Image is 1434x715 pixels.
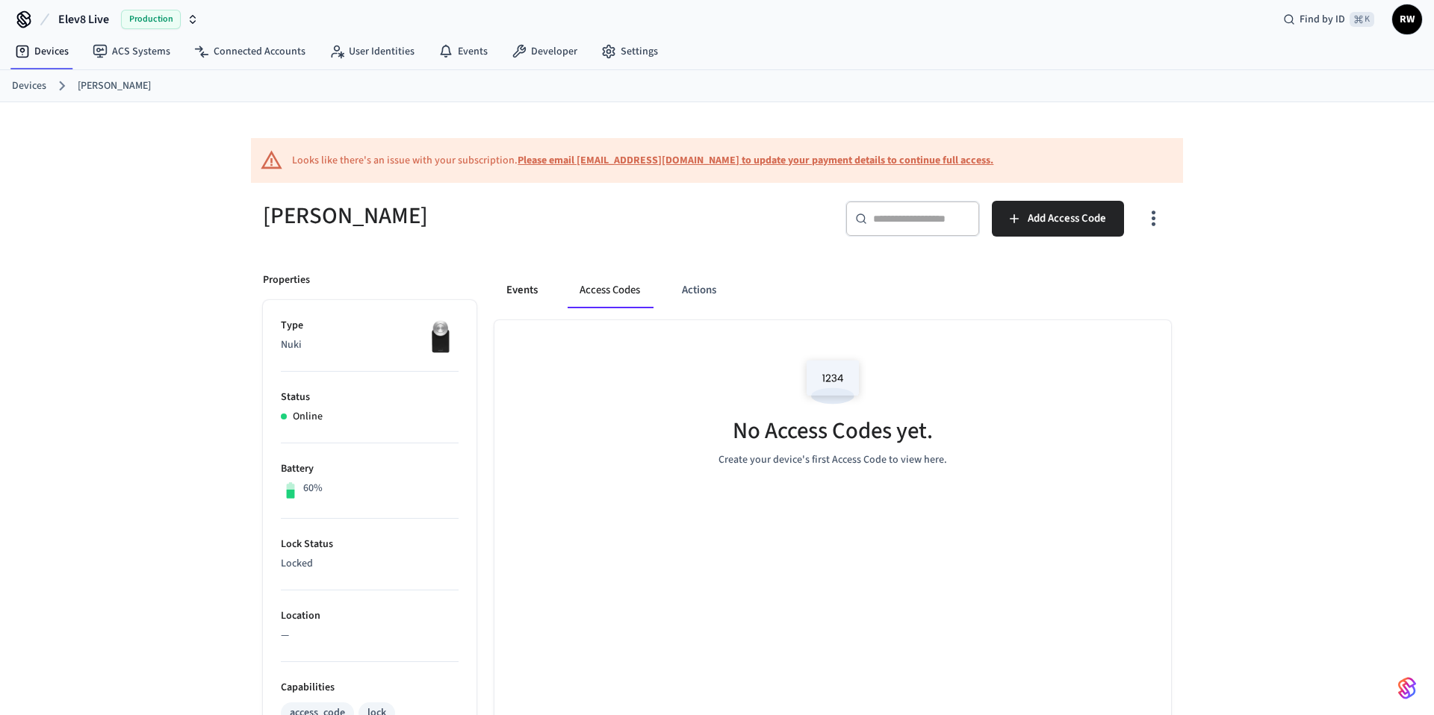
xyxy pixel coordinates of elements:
span: ⌘ K [1350,12,1374,27]
h5: No Access Codes yet. [733,416,933,446]
span: Find by ID [1300,12,1345,27]
button: Events [494,272,550,308]
a: Devices [12,78,46,94]
p: 60% [303,481,323,496]
button: Add Access Code [992,201,1124,237]
p: Online [293,409,323,425]
h5: [PERSON_NAME] [263,201,708,231]
span: Production [121,10,181,29]
a: Events [426,38,500,65]
p: Location [281,608,459,624]
p: Lock Status [281,537,459,552]
p: — [281,628,459,643]
a: Settings [589,38,670,65]
p: Create your device's first Access Code to view here. [718,452,947,468]
a: Devices [3,38,81,65]
a: Developer [500,38,589,65]
button: RW [1392,4,1422,34]
a: ACS Systems [81,38,182,65]
div: ant example [494,272,1171,308]
img: Nuki Smart Lock 3.0 Pro Black, Front [421,318,459,355]
a: [PERSON_NAME] [78,78,151,94]
span: Elev8 Live [58,10,109,28]
p: Locked [281,556,459,572]
div: Find by ID⌘ K [1271,6,1386,33]
p: Capabilities [281,680,459,696]
a: Connected Accounts [182,38,317,65]
span: Add Access Code [1028,209,1106,228]
span: RW [1394,6,1421,33]
img: SeamLogoGradient.69752ec5.svg [1398,676,1416,700]
button: Access Codes [568,272,652,308]
img: Access Codes Empty State [799,350,866,413]
a: User Identities [317,38,426,65]
p: Status [281,390,459,405]
p: Type [281,318,459,334]
button: Actions [670,272,728,308]
p: Nuki [281,337,459,353]
p: Properties [263,272,310,288]
a: Please email [EMAIL_ADDRESS][DOMAIN_NAME] to update your payment details to continue full access. [518,153,993,168]
div: Looks like there's an issue with your subscription. [292,153,993,169]
p: Battery [281,461,459,477]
